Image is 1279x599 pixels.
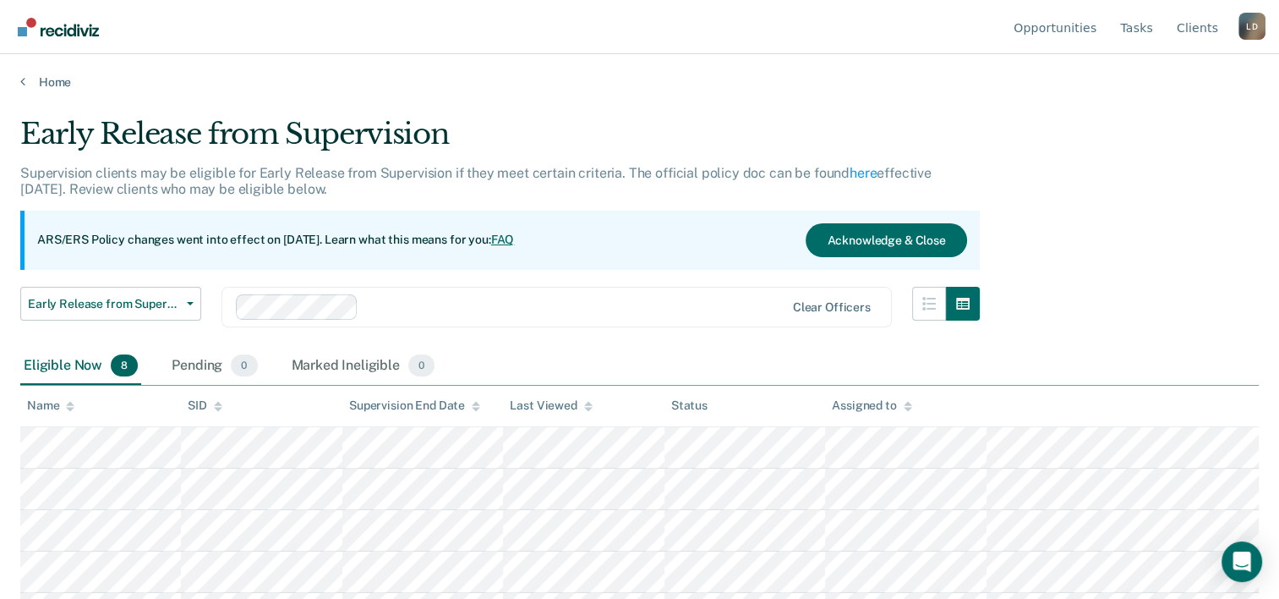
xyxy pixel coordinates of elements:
div: Eligible Now8 [20,348,141,385]
div: SID [188,398,222,413]
div: Early Release from Supervision [20,117,980,165]
img: Recidiviz [18,18,99,36]
div: Supervision End Date [349,398,480,413]
div: Assigned to [832,398,911,413]
div: Last Viewed [510,398,592,413]
button: Acknowledge & Close [806,223,966,257]
div: L D [1238,13,1265,40]
div: Pending0 [168,348,260,385]
a: Home [20,74,1259,90]
span: 0 [231,354,257,376]
a: here [850,165,877,181]
div: Status [671,398,708,413]
p: Supervision clients may be eligible for Early Release from Supervision if they meet certain crite... [20,165,932,197]
div: Open Intercom Messenger [1222,541,1262,582]
span: Early Release from Supervision [28,297,180,311]
button: Profile dropdown button [1238,13,1265,40]
button: Early Release from Supervision [20,287,201,321]
div: Marked Ineligible0 [288,348,439,385]
div: Clear officers [793,300,871,315]
span: 0 [408,354,435,376]
a: FAQ [491,233,515,246]
span: 8 [111,354,138,376]
div: Name [27,398,74,413]
p: ARS/ERS Policy changes went into effect on [DATE]. Learn what this means for you: [37,232,514,249]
